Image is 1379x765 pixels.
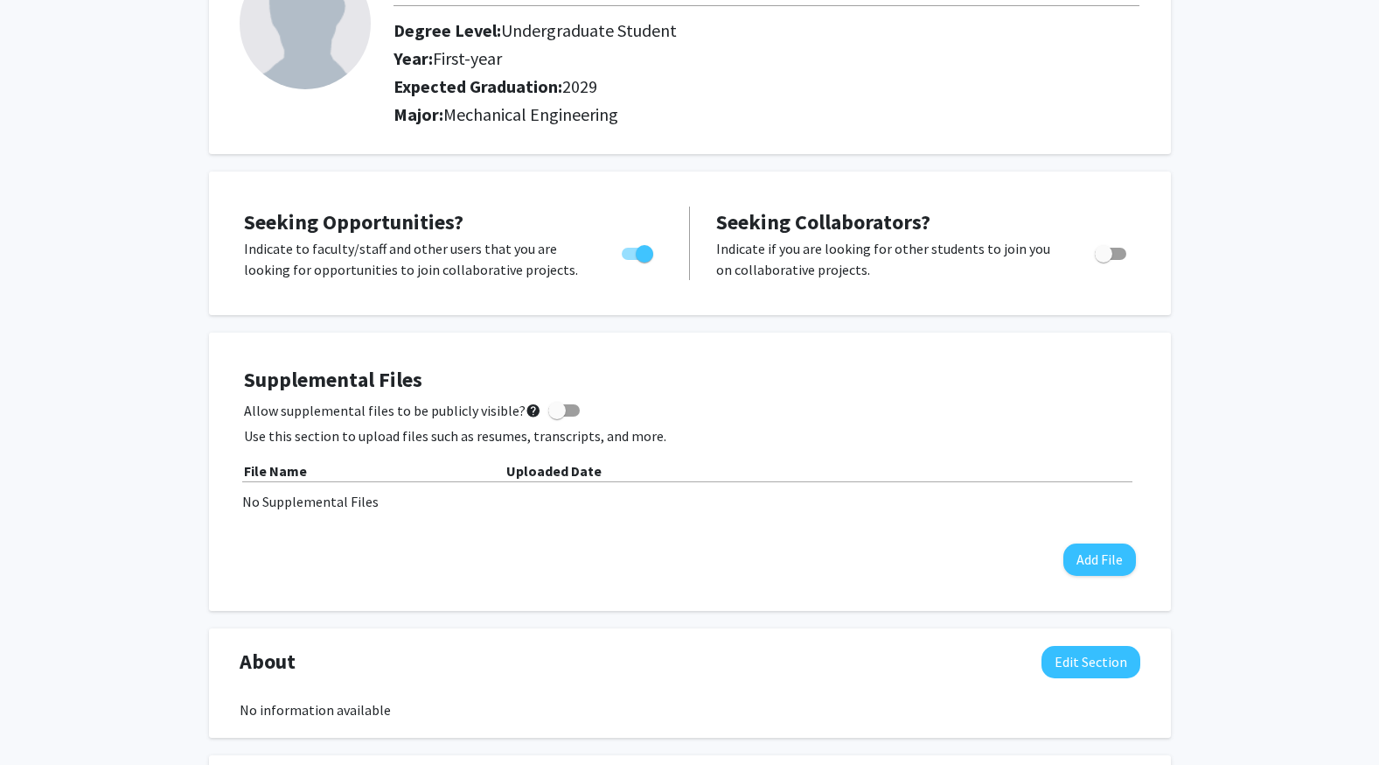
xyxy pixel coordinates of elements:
span: Allow supplemental files to be publicly visible? [244,400,541,421]
h4: Supplemental Files [244,368,1136,393]
div: Toggle [615,238,663,264]
p: Indicate if you are looking for other students to join you on collaborative projects. [716,238,1062,280]
span: Seeking Collaborators? [716,208,930,235]
p: Indicate to faculty/staff and other users that you are looking for opportunities to join collabor... [244,238,589,280]
h2: Major: [394,104,1139,125]
span: 2029 [562,75,597,97]
p: Use this section to upload files such as resumes, transcripts, and more. [244,425,1136,446]
span: Mechanical Engineering [443,103,618,125]
iframe: Chat [13,686,74,752]
b: File Name [244,462,307,480]
div: Toggle [1088,238,1136,264]
div: No Supplemental Files [242,491,1138,512]
span: Undergraduate Student [501,19,677,41]
span: Seeking Opportunities? [244,208,463,235]
span: First-year [433,47,502,69]
h2: Expected Graduation: [394,76,1041,97]
mat-icon: help [526,400,541,421]
button: Edit About [1041,646,1140,678]
h2: Year: [394,48,1041,69]
span: About [240,646,296,677]
b: Uploaded Date [506,462,602,480]
h2: Degree Level: [394,20,1041,41]
button: Add File [1063,544,1136,576]
div: No information available [240,699,1140,720]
